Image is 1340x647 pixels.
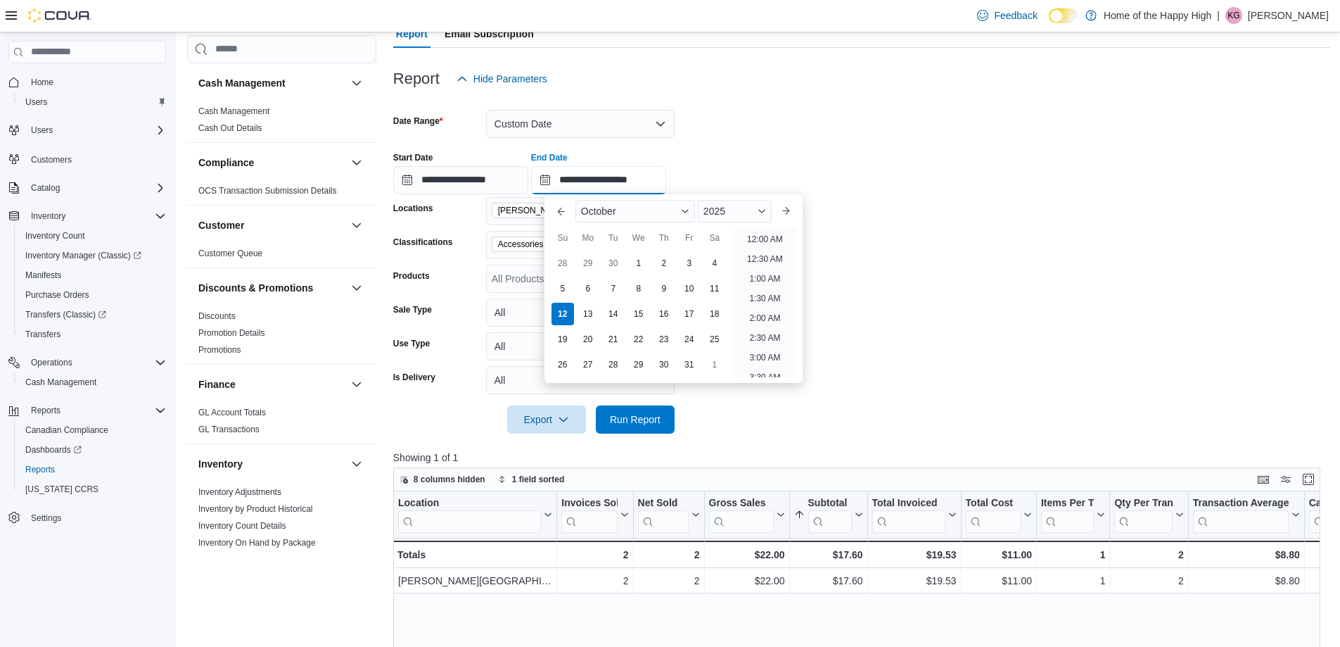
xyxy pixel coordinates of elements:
div: day-11 [703,277,726,300]
span: Operations [31,357,72,368]
a: Home [25,74,59,91]
label: Products [393,270,430,282]
button: Custom Date [486,110,675,138]
button: All [486,366,675,394]
button: Keyboard shortcuts [1255,471,1272,488]
div: day-22 [627,328,650,351]
a: Inventory Manager (Classic) [14,246,172,265]
span: Transfers (Classic) [20,306,166,323]
a: Customers [25,151,77,168]
button: Run Report [596,406,675,434]
span: Inventory Count [20,227,166,244]
div: day-17 [678,303,701,325]
a: Cash Out Details [198,123,262,133]
a: Cash Management [20,374,102,391]
div: 1 [1041,572,1106,589]
div: 2 [561,572,628,589]
span: Inventory [25,208,166,225]
span: Transfers [25,329,60,340]
div: Totals [397,546,552,563]
button: Next month [774,200,797,222]
div: Transaction Average [1193,497,1289,510]
div: $19.53 [872,572,956,589]
button: Users [3,120,172,140]
li: 2:30 AM [744,329,786,346]
span: Email Subscription [445,20,534,48]
div: $22.00 [708,572,784,589]
span: Canadian Compliance [25,425,108,436]
button: Inventory [3,206,172,226]
label: Start Date [393,152,433,163]
div: day-27 [577,353,599,376]
span: Purchase Orders [25,289,89,301]
div: 2 [1114,572,1183,589]
span: Users [31,125,53,136]
a: Reports [20,461,60,478]
span: Customers [31,154,72,165]
input: Press the down key to enter a popover containing a calendar. Press the escape key to close the po... [531,166,666,194]
span: Inventory Manager (Classic) [20,247,166,264]
div: $17.60 [793,572,862,589]
a: Transfers (Classic) [14,305,172,325]
button: Customers [3,149,172,169]
div: Transaction Average [1193,497,1289,533]
li: 1:00 AM [744,270,786,287]
button: Total Cost [965,497,1031,533]
div: Total Invoiced [872,497,945,510]
div: Items Per Transaction [1041,497,1095,510]
button: Inventory [348,456,365,472]
a: [US_STATE] CCRS [20,481,104,498]
span: Cash Management [20,374,166,391]
div: Discounts & Promotions [187,308,376,364]
span: Settings [31,513,61,524]
span: Canadian Compliance [20,422,166,439]
span: Estevan - Estevan Plaza - Fire & Flower [492,203,625,218]
div: Button. Open the month selector. October is currently selected. [575,200,695,222]
div: day-31 [678,353,701,376]
div: $17.60 [793,546,862,563]
button: Inventory Count [14,226,172,246]
a: Transfers (Classic) [20,306,112,323]
div: Net Sold [637,497,688,510]
div: day-3 [678,252,701,275]
button: Catalog [25,180,65,196]
div: Su [551,227,574,249]
button: Total Invoiced [872,497,956,533]
button: Qty Per Transaction [1114,497,1183,533]
img: Cova [28,8,91,23]
span: Promotion Details [198,327,265,339]
a: Inventory by Product Historical [198,504,313,514]
span: 8 columns hidden [414,474,485,485]
div: Net Sold [637,497,688,533]
div: day-5 [551,277,574,300]
div: day-18 [703,303,726,325]
div: day-26 [551,353,574,376]
span: Cash Management [25,377,96,388]
span: [US_STATE] CCRS [25,484,98,495]
div: $11.00 [965,546,1031,563]
h3: Finance [198,377,236,391]
label: Date Range [393,115,443,127]
div: Items Per Transaction [1041,497,1095,533]
span: Promotions [198,344,241,356]
button: Discounts & Promotions [348,279,365,296]
span: Customer Queue [198,248,262,259]
div: October, 2025 [550,251,727,377]
div: day-15 [627,303,650,325]
span: 1 field sorted [512,474,565,485]
div: Compliance [187,182,376,205]
div: day-6 [577,277,599,300]
button: Operations [3,353,172,372]
div: day-25 [703,328,726,351]
div: day-23 [653,328,675,351]
div: Total Cost [965,497,1020,510]
div: day-4 [703,252,726,275]
div: Subtotal [808,497,851,533]
div: Invoices Sold [561,497,617,510]
div: day-8 [627,277,650,300]
label: End Date [531,152,568,163]
div: Qty Per Transaction [1114,497,1172,533]
span: October [581,206,616,217]
h3: Report [393,70,440,87]
button: Cash Management [348,75,365,92]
